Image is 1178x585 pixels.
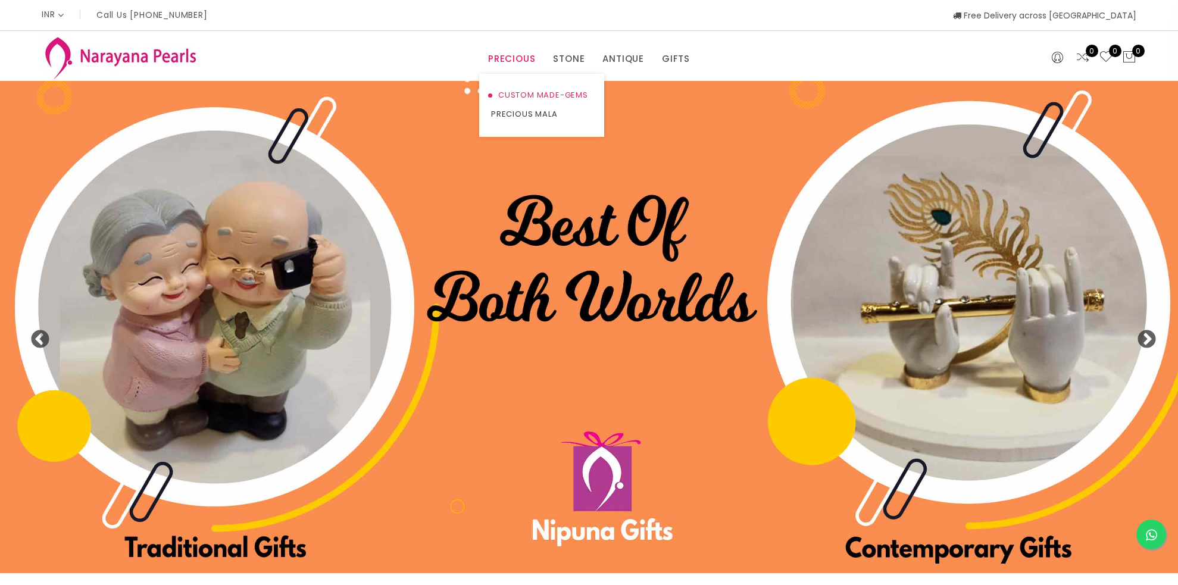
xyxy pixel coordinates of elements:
a: STONE [553,50,585,68]
span: Free Delivery across [GEOGRAPHIC_DATA] [953,10,1136,21]
a: GIFTS [662,50,690,68]
span: 0 [1109,45,1121,57]
a: 0 [1099,50,1113,65]
button: 0 [1122,50,1136,65]
a: PRECIOUS [488,50,535,68]
span: 0 [1086,45,1098,57]
p: Call Us [PHONE_NUMBER] [96,11,208,19]
button: Next [1136,330,1148,342]
span: 0 [1132,45,1145,57]
a: CUSTOM MADE-GEMS [491,86,592,105]
button: Previous [30,330,42,342]
a: 0 [1076,50,1090,65]
a: PRECIOUS MALA [491,105,592,124]
a: ANTIQUE [602,50,644,68]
